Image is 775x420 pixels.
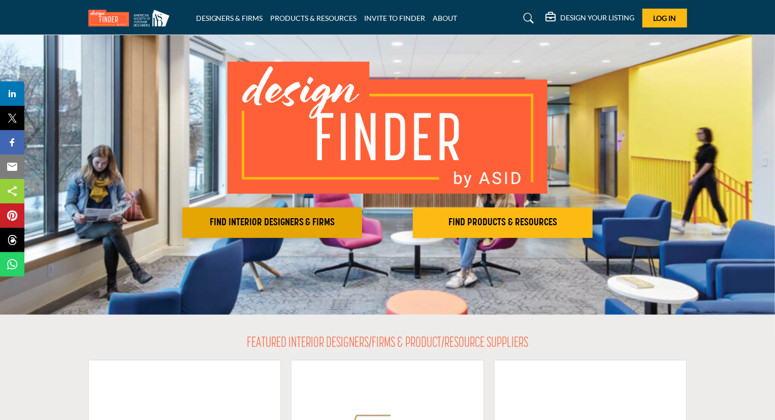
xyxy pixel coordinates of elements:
a: Search [513,10,540,26]
h2: FIND INTERIOR DESIGNERS & FIRMS [185,217,359,229]
img: image [228,62,547,194]
button: FIND PRODUCTS & RESOURCES [413,207,593,238]
button: FIND INTERIOR DESIGNERS & FIRMS [182,207,362,238]
a: INVITE TO FINDER [365,14,426,22]
a: ABOUT [433,14,458,22]
a: DESIGNERS & FIRMS [196,14,263,22]
span: Log In [653,14,676,22]
button: Log In [642,9,687,27]
h5: DESIGN YOUR LISTING [561,13,635,22]
h2: FIND PRODUCTS & RESOURCES [416,217,590,229]
img: Site Logo [88,10,175,26]
h2: FEATURED INTERIOR DESIGNERS/FIRMS & PRODUCT/RESOURCE SUPPLIERS [247,335,528,352]
a: PRODUCTS & RESOURCES [271,14,357,22]
div: DESIGN YOUR LISTING [546,12,635,24]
